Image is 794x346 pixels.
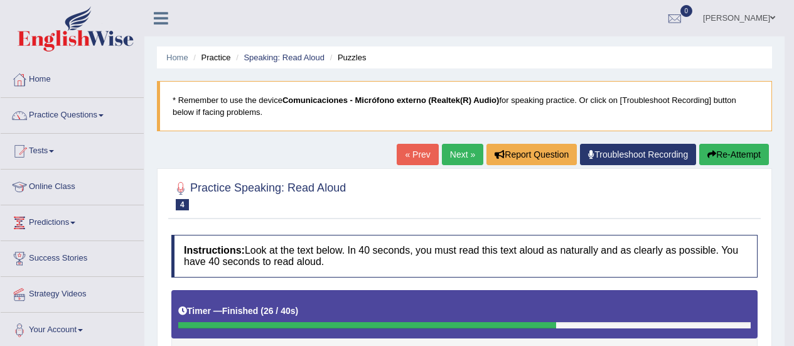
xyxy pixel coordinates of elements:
[1,98,144,129] a: Practice Questions
[1,134,144,165] a: Tests
[176,199,189,210] span: 4
[486,144,577,165] button: Report Question
[580,144,696,165] a: Troubleshoot Recording
[166,53,188,62] a: Home
[1,241,144,273] a: Success Stories
[1,313,144,344] a: Your Account
[190,51,230,63] li: Practice
[264,306,296,316] b: 26 / 40s
[680,5,693,17] span: 0
[184,245,245,256] b: Instructions:
[1,205,144,237] a: Predictions
[260,306,264,316] b: (
[699,144,769,165] button: Re-Attempt
[1,62,144,94] a: Home
[397,144,438,165] a: « Prev
[442,144,483,165] a: Next »
[1,170,144,201] a: Online Class
[1,277,144,308] a: Strategy Videos
[222,306,259,316] b: Finished
[327,51,367,63] li: Puzzles
[171,235,758,277] h4: Look at the text below. In 40 seconds, you must read this text aloud as naturally and as clearly ...
[171,179,346,210] h2: Practice Speaking: Read Aloud
[282,95,500,105] b: Comunicaciones - Micrófono externo (Realtek(R) Audio)
[178,306,298,316] h5: Timer —
[244,53,325,62] a: Speaking: Read Aloud
[157,81,772,131] blockquote: * Remember to use the device for speaking practice. Or click on [Troubleshoot Recording] button b...
[296,306,299,316] b: )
